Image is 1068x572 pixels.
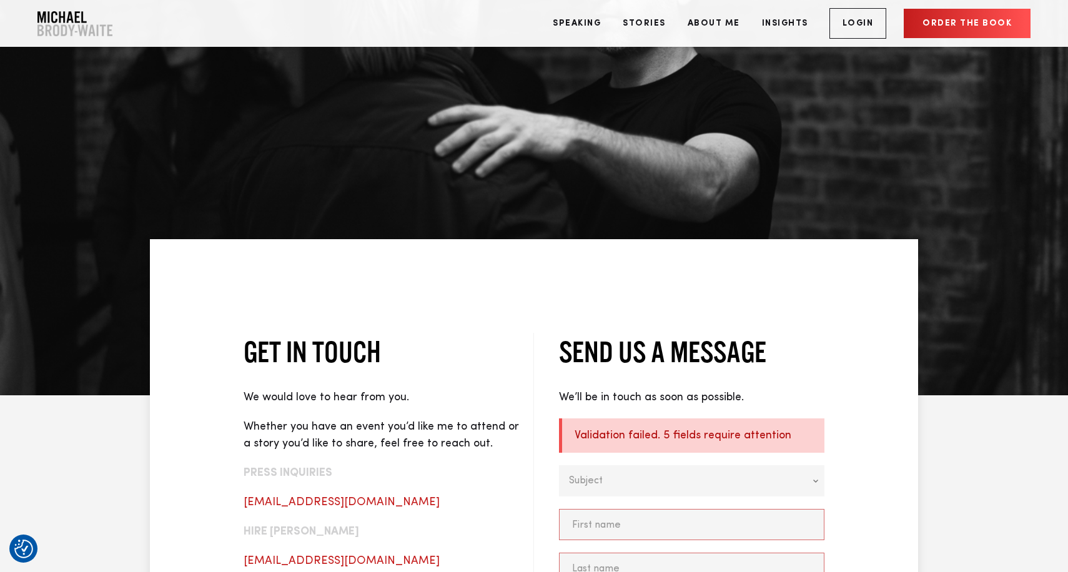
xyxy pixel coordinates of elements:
[559,392,744,403] span: We’ll be in touch as soon as possible.
[244,526,359,537] b: HIRE [PERSON_NAME]
[14,540,33,558] img: Revisit consent button
[244,421,519,449] span: Whether you have an event you’d like me to attend or a story you’d like to share, feel free to re...
[244,335,381,368] span: GET IN TOUCH
[244,555,440,566] a: [EMAIL_ADDRESS][DOMAIN_NAME]
[559,509,824,540] input: First name
[244,467,332,478] b: PRESS INQUIRIES
[14,540,33,558] button: Consent Preferences
[904,9,1031,38] a: Order the book
[244,392,409,403] span: We would love to hear from you.
[244,496,440,508] a: [EMAIL_ADDRESS][DOMAIN_NAME]
[569,465,798,496] span: Subject
[829,8,887,39] a: Login
[37,11,112,36] img: Company Logo
[575,427,812,444] p: Validation failed. 5 fields require attention
[37,11,112,36] a: Company Logo Company Logo
[559,335,766,368] span: SEND US A MESSAGE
